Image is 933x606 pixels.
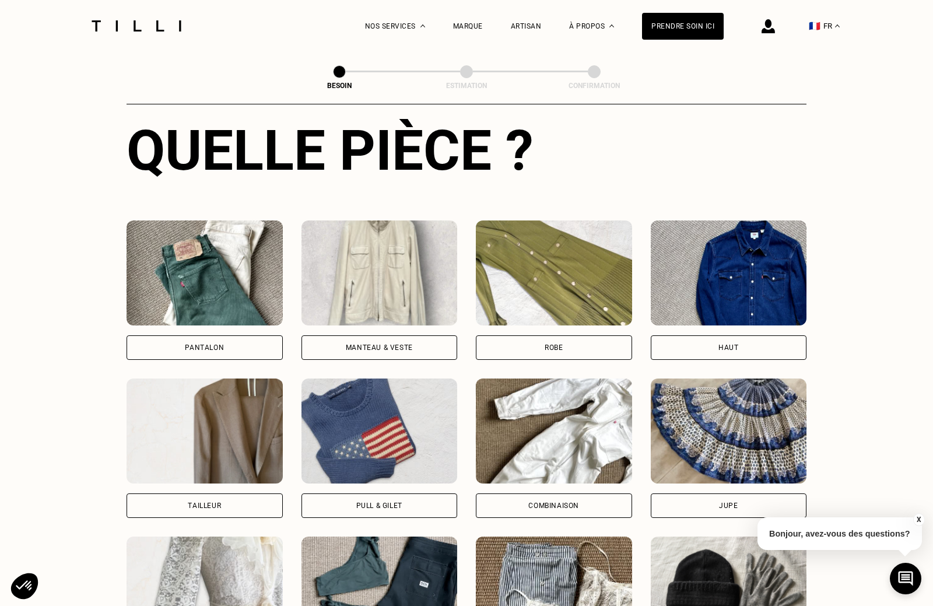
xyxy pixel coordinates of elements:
div: Combinaison [528,502,579,509]
img: Menu déroulant [420,24,425,27]
div: Estimation [408,82,525,90]
img: Tilli retouche votre Manteau & Veste [301,220,458,325]
img: Tilli retouche votre Haut [651,220,807,325]
div: Manteau & Veste [346,344,413,351]
div: Robe [545,344,563,351]
div: Quelle pièce ? [127,118,806,183]
div: Besoin [281,82,398,90]
img: Logo du service de couturière Tilli [87,20,185,31]
p: Bonjour, avez-vous des questions? [757,517,922,550]
img: menu déroulant [835,24,840,27]
a: Prendre soin ici [642,13,724,40]
a: Artisan [511,22,542,30]
span: 🇫🇷 [809,20,820,31]
img: Tilli retouche votre Jupe [651,379,807,484]
img: icône connexion [762,19,775,33]
img: Tilli retouche votre Combinaison [476,379,632,484]
a: Marque [453,22,483,30]
div: Jupe [719,502,738,509]
div: Pull & gilet [356,502,402,509]
div: Confirmation [536,82,653,90]
img: Tilli retouche votre Pull & gilet [301,379,458,484]
img: Tilli retouche votre Tailleur [127,379,283,484]
div: Pantalon [185,344,224,351]
div: Tailleur [188,502,221,509]
button: X [913,513,924,526]
img: Tilli retouche votre Robe [476,220,632,325]
img: Menu déroulant à propos [609,24,614,27]
div: Haut [718,344,738,351]
img: Tilli retouche votre Pantalon [127,220,283,325]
